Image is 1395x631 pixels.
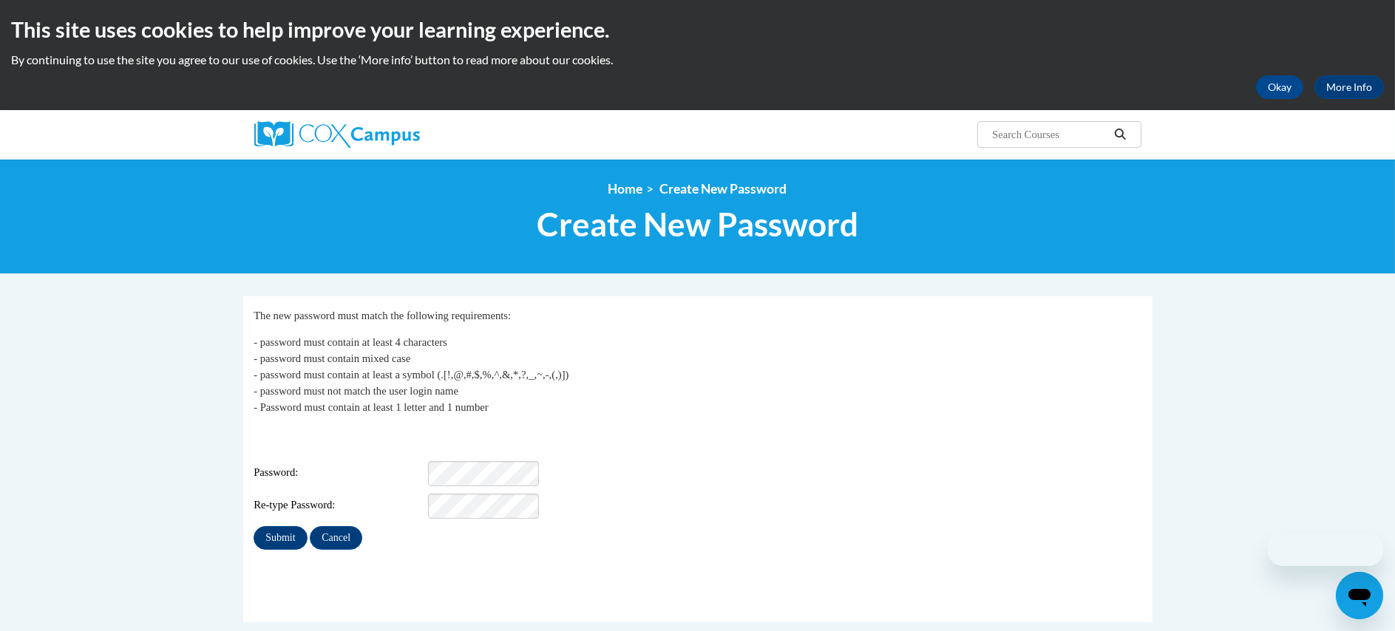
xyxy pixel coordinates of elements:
span: Password: [254,465,425,481]
a: Home [608,181,643,197]
input: Submit [254,526,307,550]
button: Search [1109,126,1131,143]
span: Re-type Password: [254,497,425,514]
a: More Info [1314,75,1384,99]
span: The new password must match the following requirements: [254,310,511,321]
iframe: Button to launch messaging window [1336,572,1383,619]
h2: This site uses cookies to help improve your learning experience. [11,15,1384,44]
button: Okay [1256,75,1303,99]
span: - password must contain at least 4 characters - password must contain mixed case - password must ... [254,336,568,413]
input: Cancel [310,526,362,550]
iframe: Message from company [1268,533,1383,566]
a: Cox Campus [254,121,535,148]
span: Create New Password [660,181,787,197]
img: Cox Campus [254,121,420,148]
span: Create New Password [537,205,858,244]
input: Search Courses [991,126,1109,143]
p: By continuing to use the site you agree to our use of cookies. Use the ‘More info’ button to read... [11,52,1384,68]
